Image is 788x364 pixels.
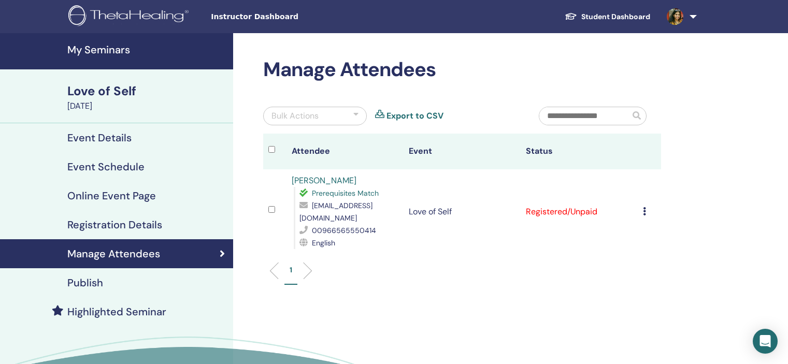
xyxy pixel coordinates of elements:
[404,134,521,169] th: Event
[556,7,658,26] a: Student Dashboard
[67,100,227,112] div: [DATE]
[667,8,683,25] img: default.jpg
[271,110,319,122] div: Bulk Actions
[312,238,335,247] span: English
[286,134,404,169] th: Attendee
[67,247,160,260] h4: Manage Attendees
[67,219,162,231] h4: Registration Details
[290,265,292,275] p: 1
[61,82,233,112] a: Love of Self[DATE]
[67,190,156,202] h4: Online Event Page
[312,188,379,198] span: Prerequisites Match
[521,134,638,169] th: Status
[67,276,103,289] h4: Publish
[67,305,166,318] h4: Highlighted Seminar
[404,169,521,254] td: Love of Self
[67,161,145,173] h4: Event Schedule
[67,132,132,144] h4: Event Details
[67,82,227,100] div: Love of Self
[312,226,376,235] span: 00966565550414
[565,12,577,21] img: graduation-cap-white.svg
[386,110,443,122] a: Export to CSV
[753,329,778,354] div: Open Intercom Messenger
[67,43,227,56] h4: My Seminars
[263,58,661,82] h2: Manage Attendees
[68,5,192,28] img: logo.png
[292,175,356,186] a: [PERSON_NAME]
[211,11,366,22] span: Instructor Dashboard
[299,201,372,223] span: [EMAIL_ADDRESS][DOMAIN_NAME]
